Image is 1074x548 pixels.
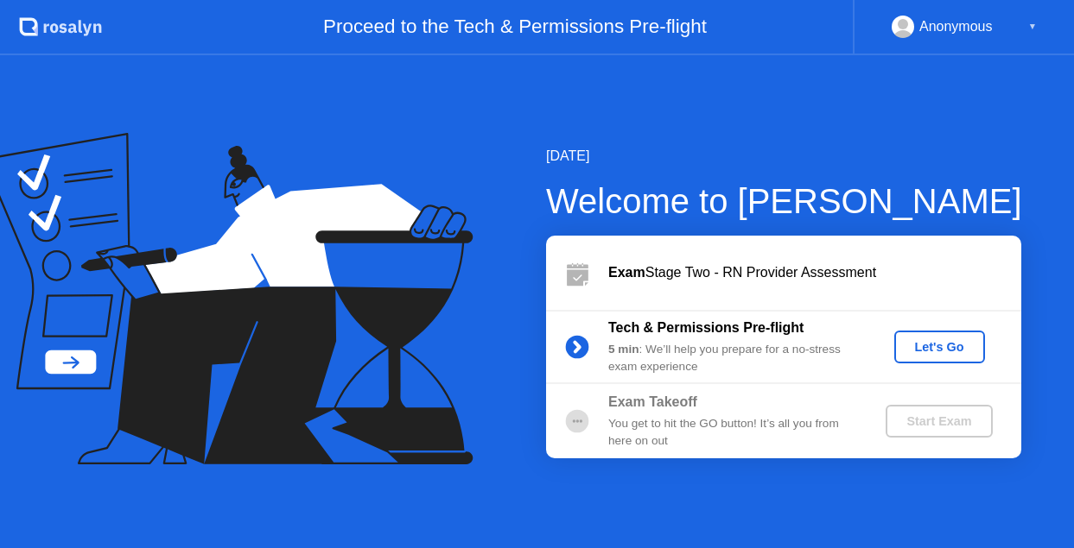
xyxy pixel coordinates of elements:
button: Start Exam [886,405,992,438]
div: Stage Two - RN Provider Assessment [608,262,1021,283]
div: ▼ [1028,16,1037,38]
div: Let's Go [901,340,978,354]
div: [DATE] [546,146,1022,167]
button: Let's Go [894,331,985,363]
div: You get to hit the GO button! It’s all you from here on out [608,415,857,450]
b: Exam [608,265,645,280]
div: : We’ll help you prepare for a no-stress exam experience [608,341,857,376]
div: Start Exam [893,414,985,428]
b: Exam Takeoff [608,394,697,409]
div: Welcome to [PERSON_NAME] [546,175,1022,227]
div: Anonymous [919,16,993,38]
b: Tech & Permissions Pre-flight [608,320,804,335]
b: 5 min [608,343,639,356]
